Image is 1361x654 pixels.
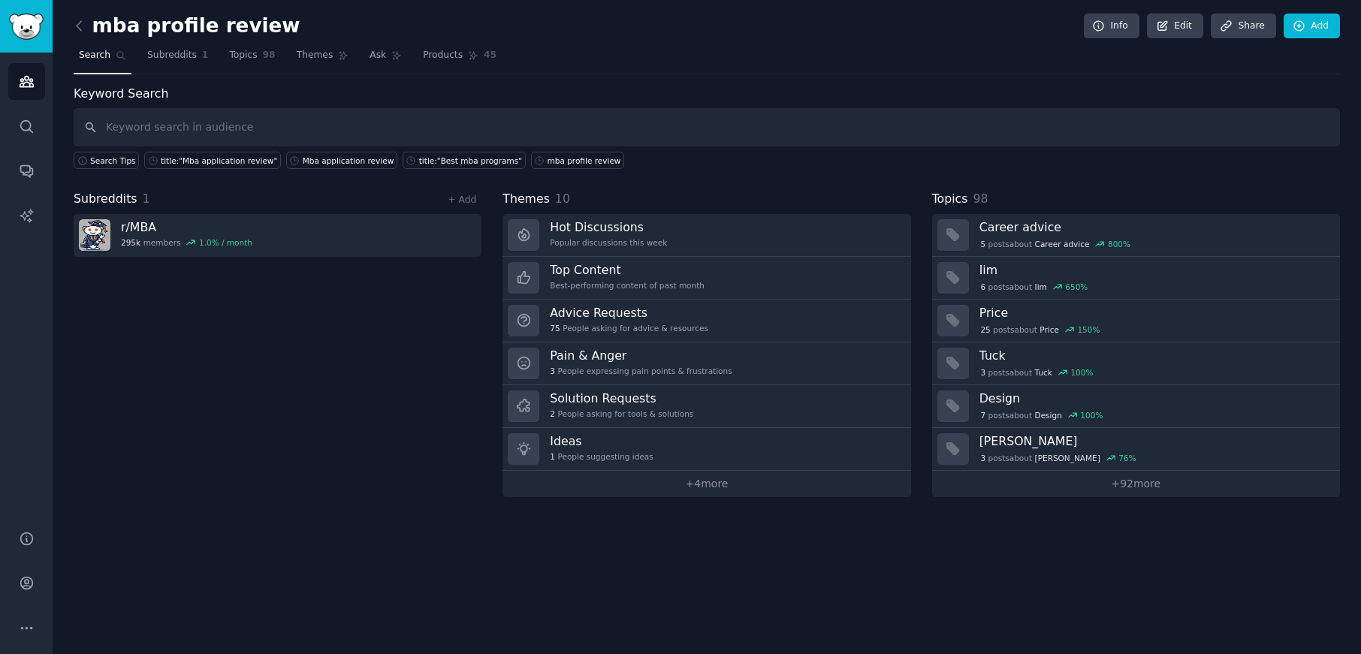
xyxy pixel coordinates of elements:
[1284,14,1340,39] a: Add
[1070,367,1093,378] div: 100 %
[979,366,1095,379] div: post s about
[502,300,910,342] a: Advice Requests75People asking for advice & resources
[74,214,481,257] a: r/MBA295kmembers1.0% / month
[550,280,705,291] div: Best-performing content of past month
[550,323,560,333] span: 75
[1147,14,1203,39] a: Edit
[147,49,197,62] span: Subreddits
[979,262,1329,278] h3: Iim
[1035,367,1052,378] span: Tuck
[932,471,1340,497] a: +92more
[932,342,1340,385] a: Tuck3postsaboutTuck100%
[74,44,131,74] a: Search
[502,257,910,300] a: Top ContentBest-performing content of past month
[79,219,110,251] img: MBA
[502,214,910,257] a: Hot DiscussionsPopular discussions this week
[418,44,502,74] a: Products45
[144,152,281,169] a: title:"Mba application review"
[980,367,985,378] span: 3
[263,49,276,62] span: 98
[550,433,653,449] h3: Ideas
[550,366,555,376] span: 3
[502,385,910,428] a: Solution Requests2People asking for tools & solutions
[980,282,985,292] span: 6
[979,390,1329,406] h3: Design
[980,453,985,463] span: 3
[979,348,1329,363] h3: Tuck
[550,348,732,363] h3: Pain & Anger
[550,451,653,462] div: People suggesting ideas
[932,385,1340,428] a: Design7postsaboutDesign100%
[74,108,1340,146] input: Keyword search in audience
[932,257,1340,300] a: Iim6postsaboutIim650%
[932,214,1340,257] a: Career advice5postsaboutCareer advice800%
[550,262,705,278] h3: Top Content
[1077,324,1100,335] div: 150 %
[9,14,44,40] img: GummySearch logo
[550,408,555,419] span: 2
[979,451,1138,465] div: post s about
[419,155,522,166] div: title:"Best mba programs"
[531,152,624,169] a: mba profile review
[143,191,150,206] span: 1
[979,433,1329,449] h3: [PERSON_NAME]
[932,300,1340,342] a: Price25postsaboutPrice150%
[121,237,252,248] div: members
[1084,14,1139,39] a: Info
[973,191,988,206] span: 98
[74,152,139,169] button: Search Tips
[502,190,550,209] span: Themes
[979,305,1329,321] h3: Price
[229,49,257,62] span: Topics
[550,390,693,406] h3: Solution Requests
[550,323,708,333] div: People asking for advice & resources
[448,194,476,205] a: + Add
[979,323,1102,336] div: post s about
[980,239,985,249] span: 5
[484,49,496,62] span: 45
[550,305,708,321] h3: Advice Requests
[121,219,252,235] h3: r/ MBA
[1035,410,1062,420] span: Design
[1118,453,1136,463] div: 76 %
[74,86,168,101] label: Keyword Search
[403,152,526,169] a: title:"Best mba programs"
[74,190,137,209] span: Subreddits
[932,428,1340,471] a: [PERSON_NAME]3postsabout[PERSON_NAME]76%
[979,280,1089,294] div: post s about
[979,237,1132,251] div: post s about
[199,237,252,248] div: 1.0 % / month
[1035,453,1100,463] span: [PERSON_NAME]
[555,191,570,206] span: 10
[979,408,1104,422] div: post s about
[161,155,277,166] div: title:"Mba application review"
[1040,324,1059,335] span: Price
[286,152,397,169] a: Mba application review
[1211,14,1275,39] a: Share
[550,451,555,462] span: 1
[74,14,300,38] h2: mba profile review
[980,410,985,420] span: 7
[550,237,667,248] div: Popular discussions this week
[224,44,280,74] a: Topics98
[364,44,407,74] a: Ask
[1108,239,1130,249] div: 800 %
[90,155,136,166] span: Search Tips
[979,219,1329,235] h3: Career advice
[121,237,140,248] span: 295k
[370,49,386,62] span: Ask
[79,49,110,62] span: Search
[297,49,333,62] span: Themes
[303,155,394,166] div: Mba application review
[502,428,910,471] a: Ideas1People suggesting ideas
[1080,410,1103,420] div: 100 %
[1035,282,1047,292] span: Iim
[142,44,213,74] a: Subreddits1
[932,190,968,209] span: Topics
[550,366,732,376] div: People expressing pain points & frustrations
[550,408,693,419] div: People asking for tools & solutions
[202,49,209,62] span: 1
[502,342,910,385] a: Pain & Anger3People expressing pain points & frustrations
[1065,282,1088,292] div: 650 %
[502,471,910,497] a: +4more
